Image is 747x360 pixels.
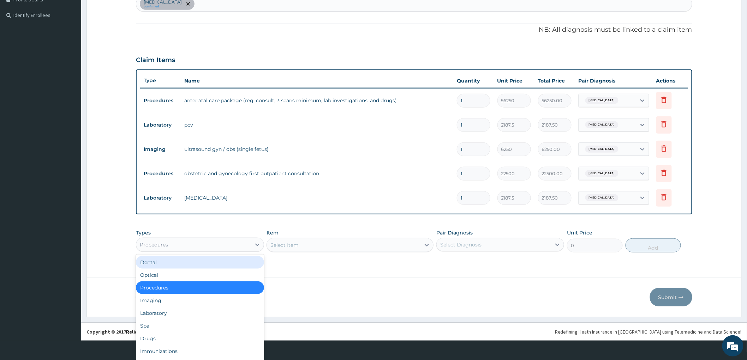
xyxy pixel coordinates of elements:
footer: All rights reserved. [81,323,747,341]
span: [MEDICAL_DATA] [585,121,618,128]
small: confirmed [144,5,182,8]
h3: Claim Items [136,56,175,64]
td: Procedures [140,167,181,180]
span: We're online! [41,89,97,160]
div: Chat with us now [37,39,119,49]
td: pcv [181,118,453,132]
th: Unit Price [494,74,534,88]
button: Add [626,238,681,252]
div: Select Diagnosis [440,241,482,248]
a: RelianceHMO [126,329,156,335]
td: obstetric and gynecology first outpatient consultation [181,166,453,181]
th: Type [140,74,181,87]
th: Pair Diagnosis [575,74,653,88]
p: NB: All diagnosis must be linked to a claim item [136,25,692,35]
span: [MEDICAL_DATA] [585,170,618,177]
label: Pair Diagnosis [436,229,473,236]
label: Item [267,229,279,236]
td: [MEDICAL_DATA] [181,191,453,205]
td: Laboratory [140,118,181,132]
div: Optical [136,269,264,281]
td: Procedures [140,94,181,107]
th: Name [181,74,453,88]
span: remove selection option [185,1,191,7]
button: Submit [650,288,692,306]
div: Select Item [270,242,299,249]
label: Types [136,230,151,236]
div: Drugs [136,332,264,345]
img: d_794563401_company_1708531726252_794563401 [13,35,29,53]
div: Procedures [136,281,264,294]
th: Actions [653,74,688,88]
th: Quantity [453,74,494,88]
td: antenatal care package (reg, consult, 3 scans minimum, lab investigations, and drugs) [181,93,453,108]
td: ultrasound gyn / obs (single fetus) [181,142,453,156]
div: Redefining Heath Insurance in [GEOGRAPHIC_DATA] using Telemedicine and Data Science! [555,328,742,335]
td: Imaging [140,143,181,156]
span: [MEDICAL_DATA] [585,97,618,104]
label: Unit Price [567,229,592,236]
div: Laboratory [136,307,264,319]
div: Imaging [136,294,264,307]
div: Immunizations [136,345,264,358]
div: Procedures [140,241,168,248]
span: [MEDICAL_DATA] [585,194,618,201]
div: Spa [136,319,264,332]
div: Minimize live chat window [116,4,133,20]
textarea: Type your message and hit 'Enter' [4,193,135,217]
strong: Copyright © 2017 . [86,329,158,335]
div: Dental [136,256,264,269]
th: Total Price [534,74,575,88]
span: [MEDICAL_DATA] [585,146,618,153]
td: Laboratory [140,191,181,205]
